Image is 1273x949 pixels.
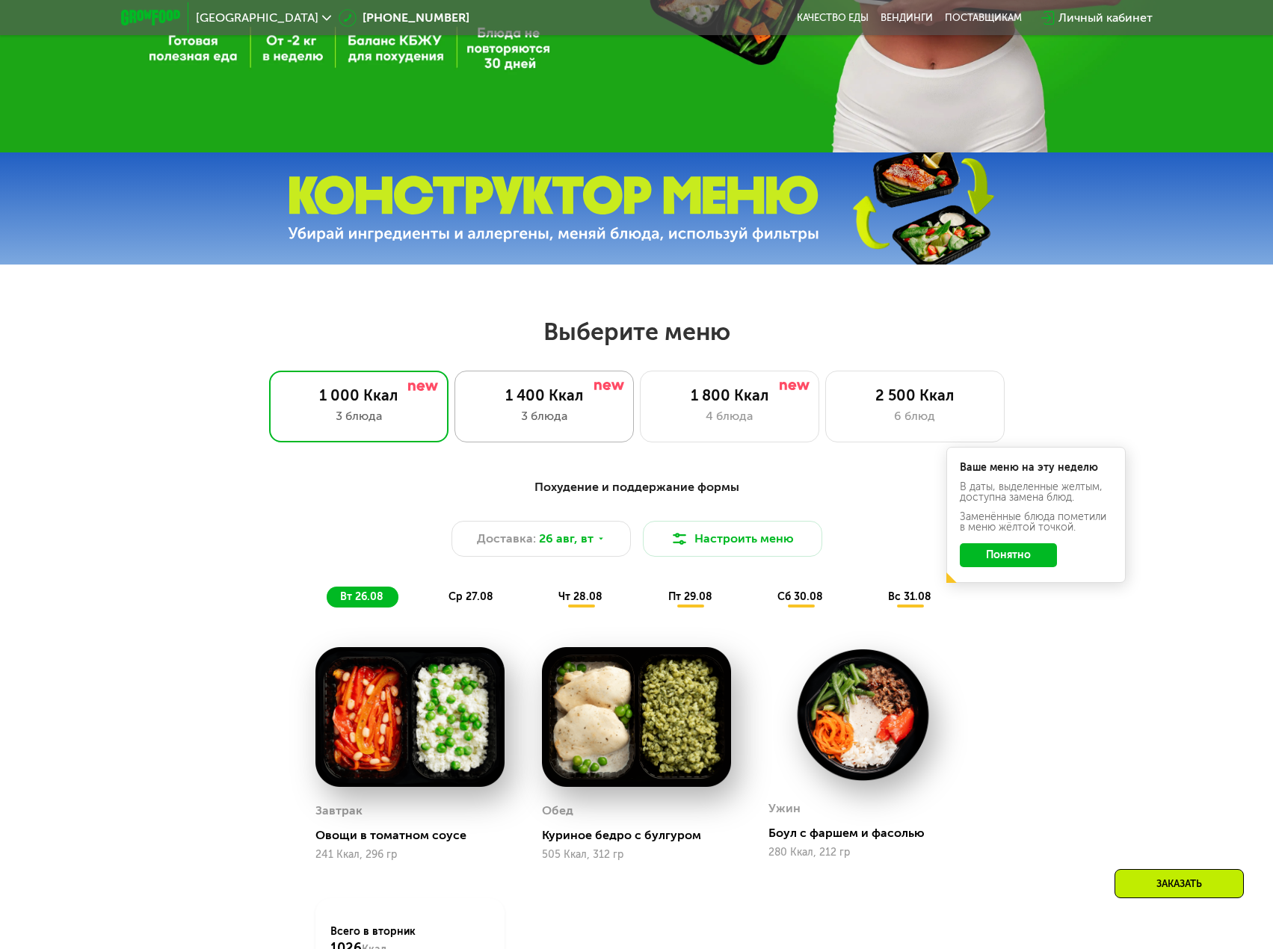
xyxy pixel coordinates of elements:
[470,386,618,404] div: 1 400 Ккал
[960,463,1112,473] div: Ваше меню на эту неделю
[542,800,573,822] div: Обед
[539,530,594,548] span: 26 авг, вт
[315,849,505,861] div: 241 Ккал, 296 гр
[777,590,823,603] span: сб 30.08
[668,590,712,603] span: пт 29.08
[841,407,989,425] div: 6 блюд
[768,847,958,859] div: 280 Ккал, 212 гр
[315,800,363,822] div: Завтрак
[285,386,433,404] div: 1 000 Ккал
[841,386,989,404] div: 2 500 Ккал
[449,590,493,603] span: ср 27.08
[656,407,804,425] div: 4 блюда
[470,407,618,425] div: 3 блюда
[1115,869,1244,898] div: Заказать
[340,590,383,603] span: вт 26.08
[656,386,804,404] div: 1 800 Ккал
[558,590,602,603] span: чт 28.08
[315,828,517,843] div: Овощи в томатном соусе
[960,543,1057,567] button: Понятно
[960,482,1112,503] div: В даты, выделенные желтым, доступна замена блюд.
[1058,9,1153,27] div: Личный кабинет
[542,828,743,843] div: Куриное бедро с булгуром
[768,826,970,841] div: Боул с фаршем и фасолью
[285,407,433,425] div: 3 блюда
[797,12,869,24] a: Качество еды
[196,12,318,24] span: [GEOGRAPHIC_DATA]
[339,9,469,27] a: [PHONE_NUMBER]
[888,590,931,603] span: вс 31.08
[881,12,933,24] a: Вендинги
[945,12,1022,24] div: поставщикам
[542,849,731,861] div: 505 Ккал, 312 гр
[477,530,536,548] span: Доставка:
[768,797,801,820] div: Ужин
[960,512,1112,533] div: Заменённые блюда пометили в меню жёлтой точкой.
[48,317,1225,347] h2: Выберите меню
[194,478,1079,497] div: Похудение и поддержание формы
[643,521,822,557] button: Настроить меню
